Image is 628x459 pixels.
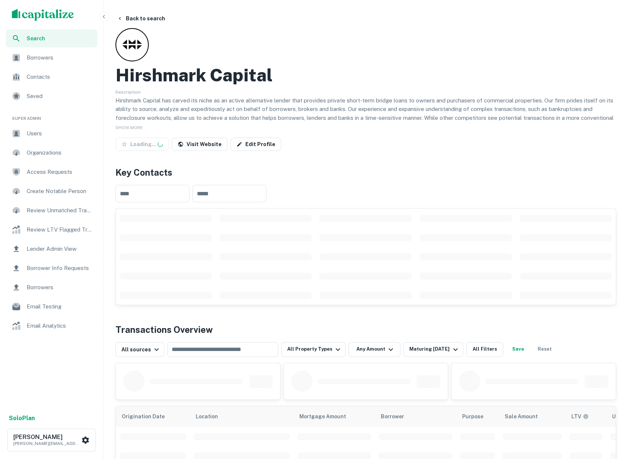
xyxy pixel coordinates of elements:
[27,206,93,215] span: Review Unmatched Transactions
[27,72,93,81] span: Contacts
[499,406,565,427] th: Sale Amount
[409,345,460,354] div: Maturing [DATE]
[116,209,616,305] div: scrollable content
[115,90,141,95] span: Description
[115,96,616,131] p: Hirshmark Capital has carved its niche as an active alternative lender that provides private shor...
[27,168,93,176] span: Access Requests
[6,125,97,142] a: Users
[6,144,97,162] a: Organizations
[7,429,96,452] button: [PERSON_NAME][PERSON_NAME][EMAIL_ADDRESS][DOMAIN_NAME]
[591,400,628,435] iframe: Chat Widget
[6,259,97,277] a: Borrower Info Requests
[27,129,93,138] span: Users
[27,53,93,62] span: Borrowers
[6,298,97,315] a: Email Testing
[12,9,74,21] img: capitalize-logo.png
[196,412,228,421] span: Location
[293,406,375,427] th: Mortgage Amount
[9,414,35,423] a: SoloPlan
[6,87,97,105] a: Saved
[27,92,93,101] span: Saved
[506,342,530,357] button: Save your search to get updates of matches that match your search criteria.
[27,244,93,253] span: Lender Admin View
[27,283,93,292] span: Borrowers
[27,321,93,330] span: Email Analytics
[375,406,456,427] th: Borrower
[114,12,168,25] button: Back to search
[115,166,616,179] h4: Key Contacts
[9,415,35,422] strong: Solo Plan
[122,412,174,421] span: Origination Date
[27,225,93,234] span: Review LTV Flagged Transactions
[6,163,97,181] a: Access Requests
[115,342,164,357] button: All sources
[6,202,97,219] a: Review Unmatched Transactions
[27,302,93,311] span: Email Testing
[27,148,93,157] span: Organizations
[571,412,581,421] h6: LTV
[27,264,93,273] span: Borrower Info Requests
[349,342,400,357] button: Any Amount
[6,317,97,335] a: Email Analytics
[115,64,273,86] h2: Hirshmark Capital
[6,221,97,239] a: Review LTV Flagged Transactions
[116,406,190,427] th: Origination Date
[190,406,293,427] th: Location
[6,107,97,125] li: Super Admin
[456,406,499,427] th: Purpose
[462,412,493,421] span: Purpose
[115,125,143,130] span: SHOW MORE
[299,412,356,421] span: Mortgage Amount
[381,412,404,421] span: Borrower
[27,34,93,43] span: Search
[466,342,503,357] button: All Filters
[13,440,80,447] p: [PERSON_NAME][EMAIL_ADDRESS][DOMAIN_NAME]
[6,279,97,296] a: Borrowers
[27,187,93,196] span: Create Notable Person
[571,412,598,421] span: LTVs displayed on the website are for informational purposes only and may be reported incorrectly...
[13,434,80,440] h6: [PERSON_NAME]
[6,182,97,200] a: Create Notable Person
[533,342,557,357] button: Reset
[505,412,547,421] span: Sale Amount
[565,406,606,427] th: LTVs displayed on the website are for informational purposes only and may be reported incorrectly...
[172,138,228,151] a: Visit Website
[231,138,281,151] a: Edit Profile
[115,323,213,336] h4: Transactions Overview
[403,342,463,357] button: Maturing [DATE]
[6,240,97,258] a: Lender Admin View
[6,30,97,47] a: Search
[121,345,161,354] div: All sources
[571,412,589,421] div: LTVs displayed on the website are for informational purposes only and may be reported incorrectly...
[6,49,97,67] a: Borrowers
[6,68,97,86] a: Contacts
[281,342,346,357] button: All Property Types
